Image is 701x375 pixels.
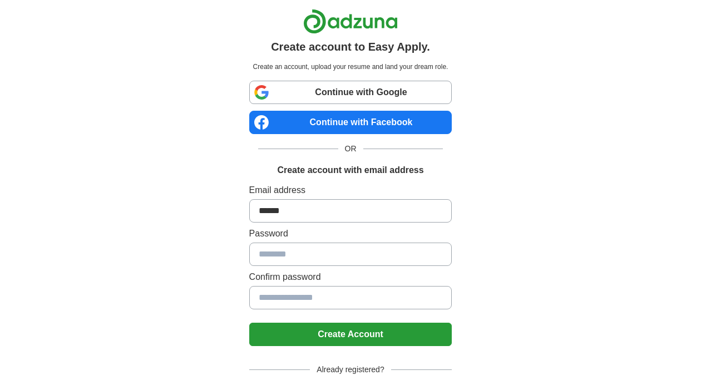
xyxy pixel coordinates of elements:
[249,270,452,284] label: Confirm password
[303,9,398,34] img: Adzuna logo
[271,38,430,55] h1: Create account to Easy Apply.
[249,184,452,197] label: Email address
[277,164,423,177] h1: Create account with email address
[251,62,450,72] p: Create an account, upload your resume and land your dream role.
[249,323,452,346] button: Create Account
[249,227,452,240] label: Password
[249,81,452,104] a: Continue with Google
[338,143,363,155] span: OR
[249,111,452,134] a: Continue with Facebook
